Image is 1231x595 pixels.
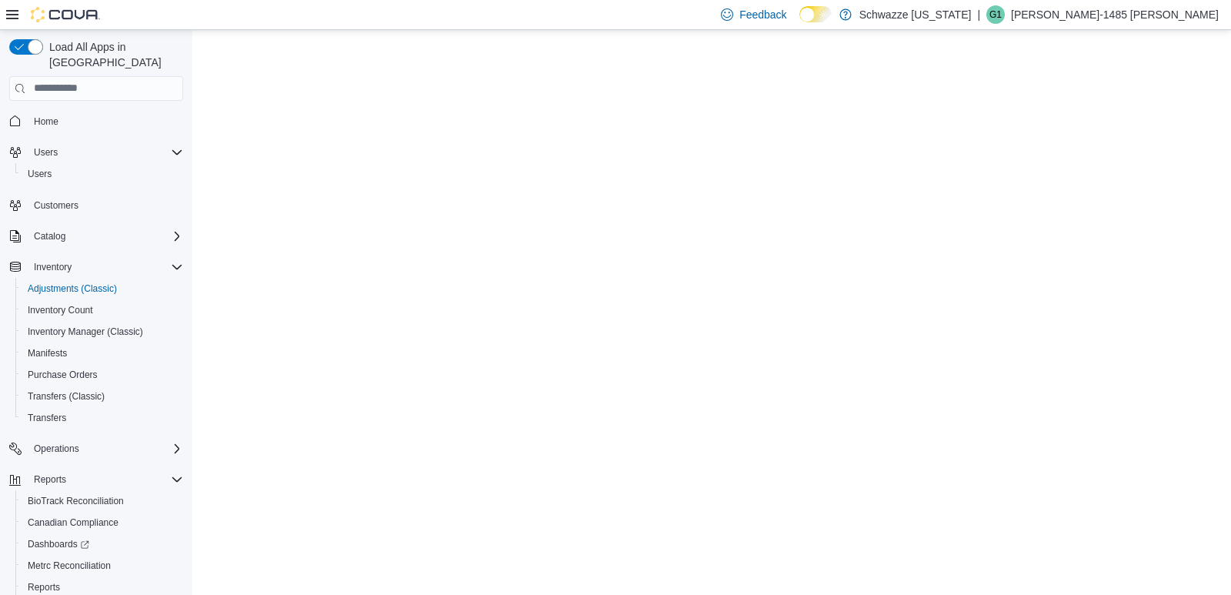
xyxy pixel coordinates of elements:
[28,258,78,276] button: Inventory
[28,258,183,276] span: Inventory
[739,7,786,22] span: Feedback
[28,326,143,338] span: Inventory Manager (Classic)
[22,557,183,575] span: Metrc Reconciliation
[28,227,183,246] span: Catalog
[34,261,72,273] span: Inventory
[28,112,183,131] span: Home
[43,39,183,70] span: Load All Apps in [GEOGRAPHIC_DATA]
[3,438,189,460] button: Operations
[28,112,65,131] a: Home
[3,142,189,163] button: Users
[977,5,980,24] p: |
[22,165,58,183] a: Users
[28,304,93,316] span: Inventory Count
[989,5,1002,24] span: G1
[28,470,72,489] button: Reports
[28,143,183,162] span: Users
[28,168,52,180] span: Users
[34,473,66,486] span: Reports
[28,470,183,489] span: Reports
[28,282,117,295] span: Adjustments (Classic)
[15,321,189,343] button: Inventory Manager (Classic)
[22,535,95,553] a: Dashboards
[28,143,64,162] button: Users
[15,163,189,185] button: Users
[28,560,111,572] span: Metrc Reconciliation
[28,196,183,215] span: Customers
[799,22,800,23] span: Dark Mode
[22,492,130,510] a: BioTrack Reconciliation
[28,495,124,507] span: BioTrack Reconciliation
[22,165,183,183] span: Users
[28,538,89,550] span: Dashboards
[1011,5,1219,24] p: [PERSON_NAME]-1485 [PERSON_NAME]
[22,279,123,298] a: Adjustments (Classic)
[3,256,189,278] button: Inventory
[15,555,189,577] button: Metrc Reconciliation
[28,369,98,381] span: Purchase Orders
[22,301,183,319] span: Inventory Count
[22,323,183,341] span: Inventory Manager (Classic)
[22,387,111,406] a: Transfers (Classic)
[15,407,189,429] button: Transfers
[28,440,183,458] span: Operations
[15,386,189,407] button: Transfers (Classic)
[22,387,183,406] span: Transfers (Classic)
[22,366,104,384] a: Purchase Orders
[22,344,73,363] a: Manifests
[15,364,189,386] button: Purchase Orders
[22,301,99,319] a: Inventory Count
[22,409,72,427] a: Transfers
[15,512,189,533] button: Canadian Compliance
[22,366,183,384] span: Purchase Orders
[28,412,66,424] span: Transfers
[15,490,189,512] button: BioTrack Reconciliation
[28,581,60,593] span: Reports
[22,409,183,427] span: Transfers
[34,146,58,159] span: Users
[22,513,183,532] span: Canadian Compliance
[34,443,79,455] span: Operations
[986,5,1005,24] div: Gabriel-1485 Montoya
[28,516,118,529] span: Canadian Compliance
[22,535,183,553] span: Dashboards
[22,323,149,341] a: Inventory Manager (Classic)
[15,343,189,364] button: Manifests
[3,194,189,216] button: Customers
[34,115,58,128] span: Home
[22,492,183,510] span: BioTrack Reconciliation
[28,390,105,403] span: Transfers (Classic)
[22,557,117,575] a: Metrc Reconciliation
[3,226,189,247] button: Catalog
[22,279,183,298] span: Adjustments (Classic)
[15,299,189,321] button: Inventory Count
[3,469,189,490] button: Reports
[28,196,85,215] a: Customers
[28,440,85,458] button: Operations
[31,7,100,22] img: Cova
[34,230,65,242] span: Catalog
[34,199,78,212] span: Customers
[22,344,183,363] span: Manifests
[15,533,189,555] a: Dashboards
[22,513,125,532] a: Canadian Compliance
[28,227,72,246] button: Catalog
[859,5,972,24] p: Schwazze [US_STATE]
[799,6,832,22] input: Dark Mode
[3,110,189,132] button: Home
[15,278,189,299] button: Adjustments (Classic)
[28,347,67,359] span: Manifests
